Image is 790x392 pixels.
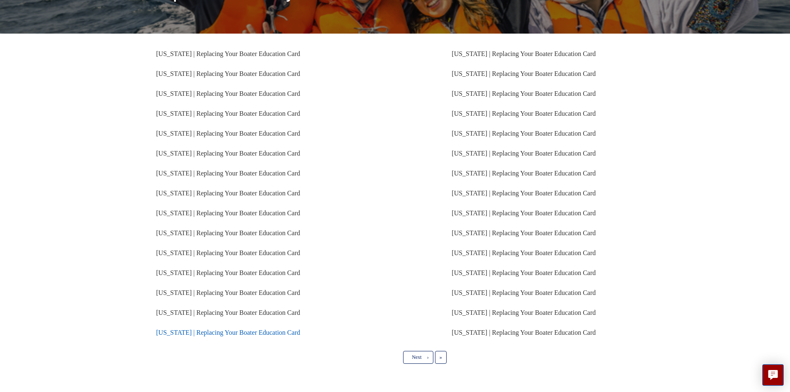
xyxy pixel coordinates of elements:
[452,90,596,97] a: [US_STATE] | Replacing Your Boater Education Card
[403,351,433,363] a: Next
[452,170,596,177] a: [US_STATE] | Replacing Your Boater Education Card
[452,309,596,316] a: [US_STATE] | Replacing Your Boater Education Card
[452,130,596,137] a: [US_STATE] | Replacing Your Boater Education Card
[156,150,300,157] a: [US_STATE] | Replacing Your Boater Education Card
[440,354,442,360] span: »
[156,269,300,276] a: [US_STATE] | Replacing Your Boater Education Card
[156,70,300,77] a: [US_STATE] | Replacing Your Boater Education Card
[412,354,421,360] span: Next
[156,170,300,177] a: [US_STATE] | Replacing Your Boater Education Card
[452,249,596,256] a: [US_STATE] | Replacing Your Boater Education Card
[156,190,300,197] a: [US_STATE] | Replacing Your Boater Education Card
[156,309,300,316] a: [US_STATE] | Replacing Your Boater Education Card
[156,209,300,217] a: [US_STATE] | Replacing Your Boater Education Card
[156,50,300,57] a: [US_STATE] | Replacing Your Boater Education Card
[452,289,596,296] a: [US_STATE] | Replacing Your Boater Education Card
[452,150,596,157] a: [US_STATE] | Replacing Your Boater Education Card
[452,70,596,77] a: [US_STATE] | Replacing Your Boater Education Card
[156,110,300,117] a: [US_STATE] | Replacing Your Boater Education Card
[452,269,596,276] a: [US_STATE] | Replacing Your Boater Education Card
[156,130,300,137] a: [US_STATE] | Replacing Your Boater Education Card
[156,249,300,256] a: [US_STATE] | Replacing Your Boater Education Card
[156,229,300,236] a: [US_STATE] | Replacing Your Boater Education Card
[452,190,596,197] a: [US_STATE] | Replacing Your Boater Education Card
[452,50,596,57] a: [US_STATE] | Replacing Your Boater Education Card
[427,354,429,360] span: ›
[156,329,300,336] a: [US_STATE] | Replacing Your Boater Education Card
[156,289,300,296] a: [US_STATE] | Replacing Your Boater Education Card
[452,329,596,336] a: [US_STATE] | Replacing Your Boater Education Card
[452,209,596,217] a: [US_STATE] | Replacing Your Boater Education Card
[762,364,784,386] button: Live chat
[452,229,596,236] a: [US_STATE] | Replacing Your Boater Education Card
[452,110,596,117] a: [US_STATE] | Replacing Your Boater Education Card
[156,90,300,97] a: [US_STATE] | Replacing Your Boater Education Card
